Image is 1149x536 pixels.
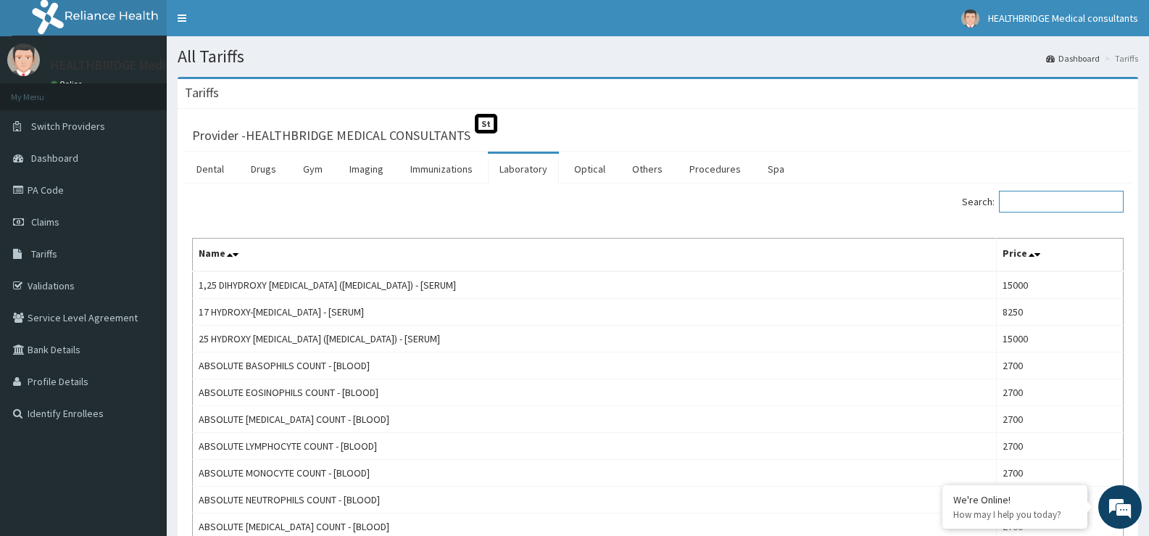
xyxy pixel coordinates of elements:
td: ABSOLUTE [MEDICAL_DATA] COUNT - [BLOOD] [193,406,997,433]
td: 2700 [997,460,1124,487]
a: Laboratory [488,154,559,184]
td: 2700 [997,406,1124,433]
td: 15000 [997,271,1124,299]
div: Minimize live chat window [238,7,273,42]
a: Immunizations [399,154,484,184]
span: Tariffs [31,247,57,260]
a: Optical [563,154,617,184]
td: 17 HYDROXY-[MEDICAL_DATA] - [SERUM] [193,299,997,326]
h3: Tariffs [185,86,219,99]
td: 8250 [997,299,1124,326]
td: ABSOLUTE MONOCYTE COUNT - [BLOOD] [193,460,997,487]
p: How may I help you today? [953,508,1077,521]
a: Imaging [338,154,395,184]
td: ABSOLUTE EOSINOPHILS COUNT - [BLOOD] [193,379,997,406]
a: Dashboard [1046,52,1100,65]
div: We're Online! [953,493,1077,506]
span: Dashboard [31,152,78,165]
img: User Image [961,9,979,28]
textarea: Type your message and hit 'Enter' [7,371,276,421]
th: Name [193,239,997,272]
td: ABSOLUTE LYMPHOCYTE COUNT - [BLOOD] [193,433,997,460]
th: Price [997,239,1124,272]
h3: Provider - HEALTHBRIDGE MEDICAL CONSULTANTS [192,129,470,142]
td: 15000 [997,326,1124,352]
td: 2700 [997,379,1124,406]
a: Others [621,154,674,184]
td: 25 HYDROXY [MEDICAL_DATA] ([MEDICAL_DATA]) - [SERUM] [193,326,997,352]
td: 2700 [997,433,1124,460]
img: d_794563401_company_1708531726252_794563401 [27,73,59,109]
li: Tariffs [1101,52,1138,65]
span: Claims [31,215,59,228]
p: HEALTHBRIDGE Medical consultants [51,59,253,72]
a: Spa [756,154,796,184]
div: Chat with us now [75,81,244,100]
img: User Image [7,44,40,76]
span: HEALTHBRIDGE Medical consultants [988,12,1138,25]
a: Drugs [239,154,288,184]
a: Online [51,79,86,89]
td: ABSOLUTE BASOPHILS COUNT - [BLOOD] [193,352,997,379]
td: 1,25 DIHYDROXY [MEDICAL_DATA] ([MEDICAL_DATA]) - [SERUM] [193,271,997,299]
span: We're online! [84,170,200,316]
span: Switch Providers [31,120,105,133]
a: Dental [185,154,236,184]
h1: All Tariffs [178,47,1138,66]
span: St [475,114,497,133]
input: Search: [999,191,1124,213]
a: Procedures [678,154,752,184]
a: Gym [291,154,334,184]
td: 2700 [997,352,1124,379]
label: Search: [962,191,1124,213]
td: ABSOLUTE NEUTROPHILS COUNT - [BLOOD] [193,487,997,514]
